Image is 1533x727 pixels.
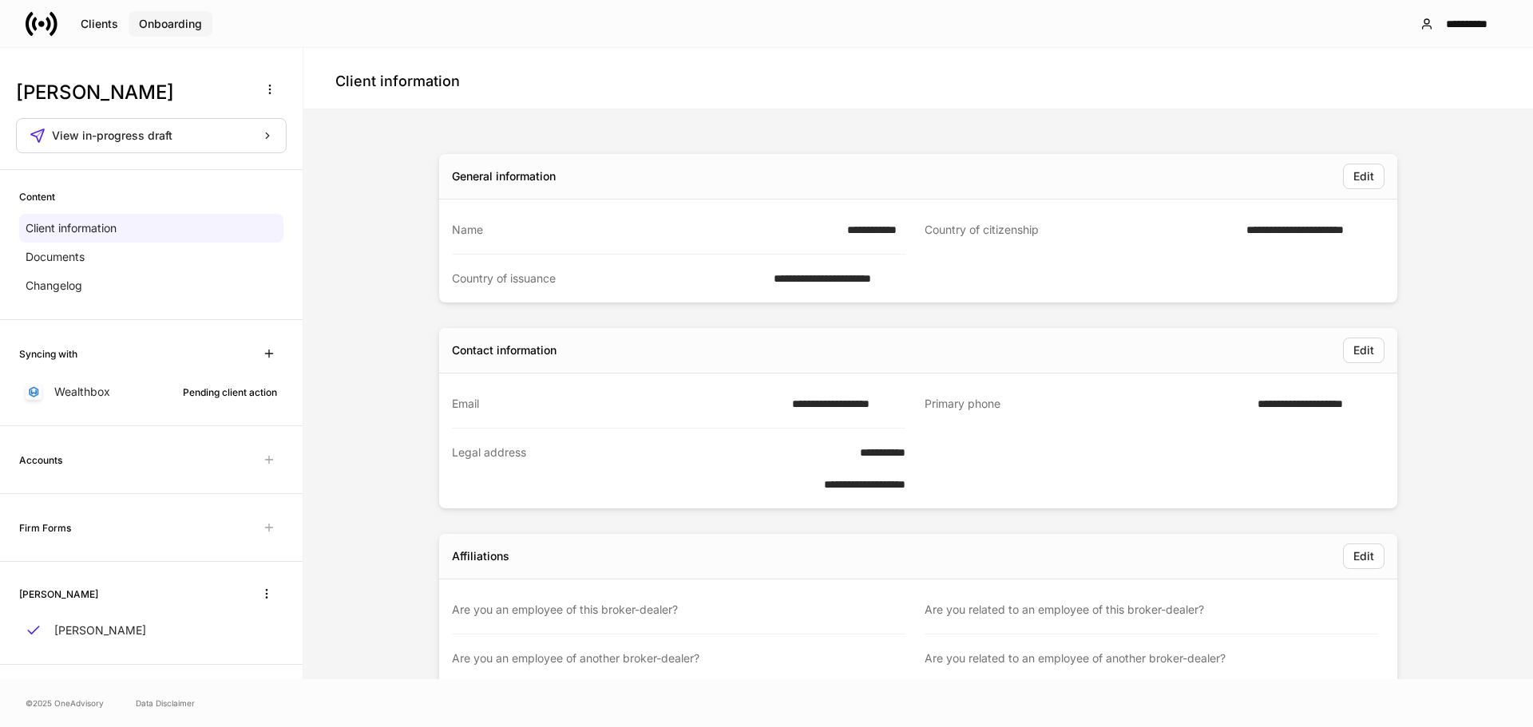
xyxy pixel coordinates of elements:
[1343,164,1384,189] button: Edit
[255,513,283,542] span: Unavailable with outstanding requests for information
[1353,551,1374,562] div: Edit
[452,650,896,666] div: Are you an employee of another broker-dealer?
[19,452,62,468] h6: Accounts
[1343,338,1384,363] button: Edit
[1353,345,1374,356] div: Edit
[183,385,277,400] div: Pending client action
[452,342,557,358] div: Contact information
[129,11,212,37] button: Onboarding
[26,697,104,709] span: © 2025 OneAdvisory
[26,249,85,265] p: Documents
[70,11,129,37] button: Clients
[925,396,1248,413] div: Primary phone
[81,18,118,30] div: Clients
[452,396,782,412] div: Email
[452,222,838,238] div: Name
[19,587,98,602] h6: [PERSON_NAME]
[925,650,1369,666] div: Are you related to an employee of another broker-dealer?
[54,384,110,400] p: Wealthbox
[136,697,195,709] a: Data Disclaimer
[19,271,283,300] a: Changelog
[925,602,1369,618] div: Are you related to an employee of this broker-dealer?
[1353,171,1374,182] div: Edit
[26,220,117,236] p: Client information
[139,18,202,30] div: Onboarding
[1343,543,1384,569] button: Edit
[16,118,287,153] button: View in-progress draft
[452,168,556,184] div: General information
[19,243,283,271] a: Documents
[452,444,774,492] div: Legal address
[452,271,764,286] div: Country of issuance
[26,278,82,294] p: Changelog
[16,80,247,105] h3: [PERSON_NAME]
[19,377,283,406] a: WealthboxPending client action
[19,616,283,645] a: [PERSON_NAME]
[19,520,71,535] h6: Firm Forms
[255,445,283,474] span: Unavailable with outstanding requests for information
[452,602,896,618] div: Are you an employee of this broker-dealer?
[925,222,1237,239] div: Country of citizenship
[52,130,172,141] span: View in-progress draft
[19,189,55,204] h6: Content
[19,346,77,362] h6: Syncing with
[19,214,283,243] a: Client information
[335,72,460,91] h4: Client information
[452,548,509,564] div: Affiliations
[54,622,146,638] p: [PERSON_NAME]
